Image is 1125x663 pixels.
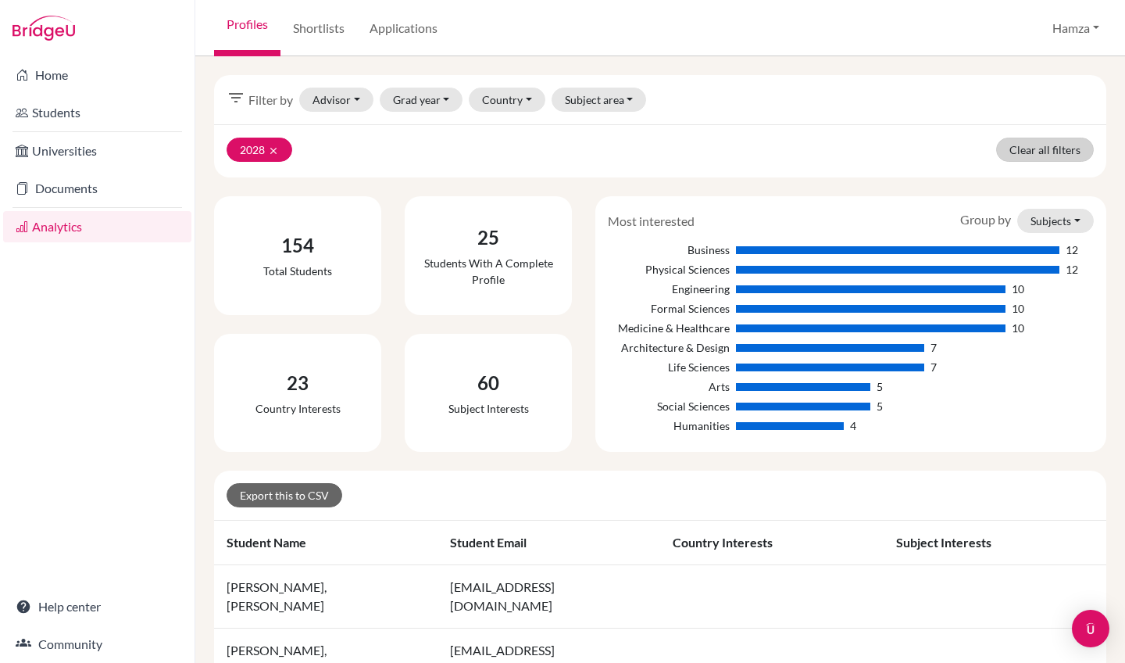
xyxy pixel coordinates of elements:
[877,378,883,395] div: 5
[1072,610,1109,647] div: Open Intercom Messenger
[3,135,191,167] a: Universities
[608,261,729,278] div: Physical Sciences
[437,521,661,565] th: Student email
[3,629,191,660] a: Community
[248,91,293,109] span: Filter by
[3,591,191,622] a: Help center
[227,483,342,507] a: Export this to CSV
[660,521,884,565] th: Country interests
[3,173,191,204] a: Documents
[255,400,341,417] div: Country interests
[469,88,545,112] button: Country
[263,263,332,279] div: Total students
[608,359,729,375] div: Life Sciences
[448,400,529,417] div: Subject interests
[3,59,191,91] a: Home
[1045,13,1106,43] button: Hamza
[948,209,1105,233] div: Group by
[608,418,729,434] div: Humanities
[877,398,883,414] div: 5
[227,88,245,107] i: filter_list
[417,255,559,288] div: Students with a complete profile
[214,521,437,565] th: Student name
[884,521,1107,565] th: Subject interests
[255,369,341,397] div: 23
[1012,281,1024,297] div: 10
[448,369,529,397] div: 60
[850,418,856,434] div: 4
[3,211,191,242] a: Analytics
[437,565,661,629] td: [EMAIL_ADDRESS][DOMAIN_NAME]
[263,231,332,260] div: 154
[608,281,729,297] div: Engineering
[417,224,559,252] div: 25
[12,16,75,41] img: Bridge-U
[1017,209,1094,233] button: Subjects
[608,339,729,356] div: Architecture & Design
[299,88,373,112] button: Advisor
[1066,242,1078,258] div: 12
[596,212,706,231] div: Most interested
[268,145,279,156] i: clear
[214,565,437,629] td: [PERSON_NAME], [PERSON_NAME]
[930,339,937,356] div: 7
[1066,261,1078,278] div: 12
[552,88,647,112] button: Subject area
[608,242,729,258] div: Business
[1012,320,1024,336] div: 10
[1012,300,1024,317] div: 10
[608,378,729,395] div: Arts
[608,320,729,336] div: Medicine & Healthcare
[930,359,937,375] div: 7
[996,138,1094,162] a: Clear all filters
[3,97,191,128] a: Students
[227,138,292,162] button: 2028clear
[380,88,463,112] button: Grad year
[608,398,729,414] div: Social Sciences
[608,300,729,317] div: Formal Sciences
